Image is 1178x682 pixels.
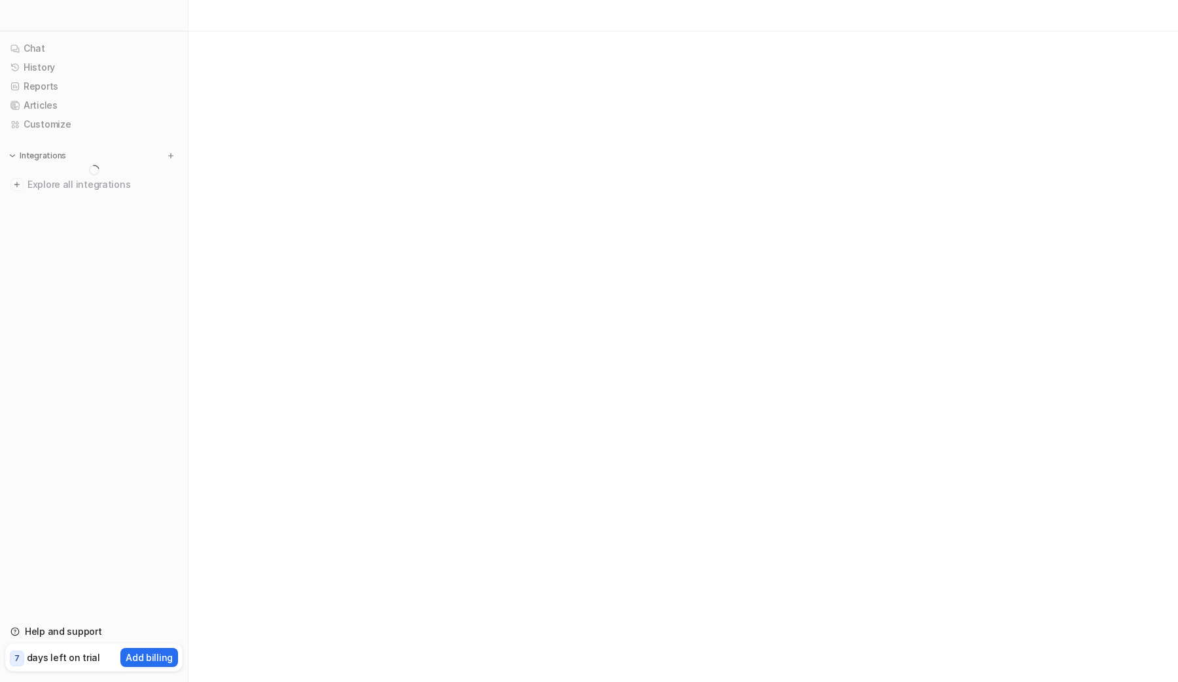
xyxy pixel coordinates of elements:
p: Add billing [126,651,173,664]
p: Integrations [20,151,66,161]
a: Customize [5,115,183,134]
img: explore all integrations [10,178,24,191]
a: Help and support [5,622,183,641]
a: Explore all integrations [5,175,183,194]
img: menu_add.svg [166,151,175,160]
p: days left on trial [27,651,100,664]
img: expand menu [8,151,17,160]
a: History [5,58,183,77]
a: Chat [5,39,183,58]
a: Reports [5,77,183,96]
p: 7 [14,653,20,664]
button: Add billing [120,648,178,667]
span: Explore all integrations [27,174,177,195]
a: Articles [5,96,183,115]
button: Integrations [5,149,70,162]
